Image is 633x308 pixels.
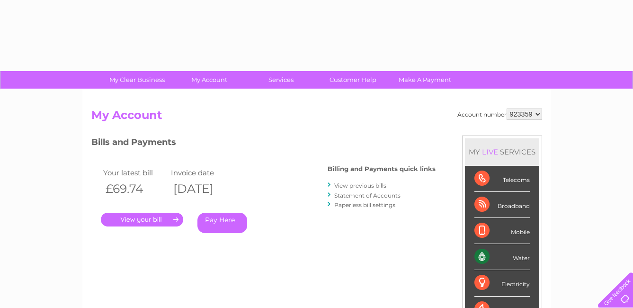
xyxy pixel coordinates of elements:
th: £69.74 [101,179,169,199]
th: [DATE] [169,179,237,199]
h3: Bills and Payments [91,136,436,152]
td: Invoice date [169,166,237,179]
a: Statement of Accounts [334,192,401,199]
a: My Clear Business [98,71,176,89]
div: Mobile [474,218,530,244]
div: Telecoms [474,166,530,192]
div: Electricity [474,270,530,296]
div: Water [474,244,530,270]
a: Services [242,71,320,89]
h2: My Account [91,109,542,127]
div: MY SERVICES [465,138,539,165]
a: Make A Payment [386,71,464,89]
a: My Account [170,71,248,89]
td: Your latest bill [101,166,169,179]
a: . [101,213,183,226]
div: LIVE [480,147,500,156]
div: Broadband [474,192,530,218]
a: Customer Help [314,71,392,89]
a: Pay Here [197,213,247,233]
a: View previous bills [334,182,386,189]
h4: Billing and Payments quick links [328,165,436,172]
a: Paperless bill settings [334,201,395,208]
div: Account number [457,109,542,120]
